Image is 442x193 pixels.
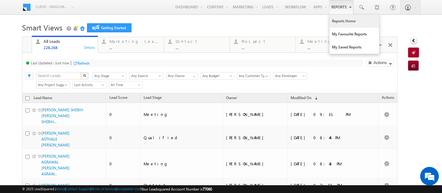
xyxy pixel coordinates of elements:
span: Lead Score [109,95,127,100]
a: Any Source [129,72,163,80]
a: Contact... [164,37,230,53]
span: Any Customer Type [237,73,269,79]
a: About [56,187,65,191]
a: My Saved Reports [329,41,379,54]
a: Modified On (sorted descending) [288,94,320,102]
div: 0 [109,112,138,117]
span: © 2025 LeadSquared | | | | | [22,186,212,192]
div: ... [307,45,358,50]
button: Actions [366,60,394,67]
a: Meeting... [296,37,362,53]
div: Last Updated : Just now [31,61,69,65]
div: [DATE] 08:43 PM [291,161,376,167]
div: ... [109,45,160,50]
a: Getting Started [87,23,131,32]
a: Any Developer [273,72,307,80]
div: All Leads [44,39,94,44]
div: Meeting [307,39,358,44]
a: My Favourite Reports [329,28,379,41]
span: Owner [226,95,237,100]
span: Last Activity [73,82,104,88]
span: Any Project Suggested [36,82,68,88]
div: ... [176,45,226,50]
div: Owner Filter [166,72,197,80]
a: Lead Name [30,94,55,103]
div: Meeting [144,161,220,167]
span: Any Stage [93,73,124,79]
span: Client - indglobal1 (77060) [36,4,68,10]
input: Type to Search [166,72,198,80]
div: Details [84,44,95,50]
div: 228,268 [44,45,94,50]
a: [PERSON_NAME] SHEIKH [PERSON_NAME] SHEIKH... [41,108,83,124]
span: Smart Views [22,22,62,32]
div: Qualified [144,135,220,140]
span: Any Source [130,73,161,79]
div: Marketing Leads [109,39,160,44]
a: [PERSON_NAME] ADTHALE [PERSON_NAME] [41,131,70,147]
div: Project Suggested Filter [36,81,69,89]
span: (sorted descending) [312,96,317,101]
a: Contact Support [66,187,90,191]
div: Budget Filter [200,72,234,80]
a: Prospect... [230,37,296,53]
a: Any Customer Type [237,72,271,80]
span: Modified On [291,95,311,100]
div: Refresh [77,61,90,66]
div: [DATE] 07:33 PM [291,182,376,188]
a: [PERSON_NAME] AGRAWAL [PERSON_NAME] AGRAW... [41,154,70,176]
img: Search [83,74,86,77]
div: Customer Type Filter [237,72,270,80]
div: [PERSON_NAME] [226,182,284,188]
div: Lead Source Filter [129,72,163,80]
span: Lead Stage [144,95,162,100]
span: 77060 [203,187,212,191]
span: Any Developer [274,73,305,79]
div: 0 [109,182,138,188]
div: [PERSON_NAME] [226,135,284,140]
a: All Time [109,81,143,89]
input: Search Leads [36,72,81,80]
span: All Time [109,82,140,88]
a: Reports Home [329,15,379,28]
div: [DATE] 09:31 PM [291,112,376,117]
span: Your Leadsquared Account Number is [141,187,212,191]
a: Any Stage [92,72,126,80]
div: 0 [109,161,138,167]
div: Lead Stage Filter [92,72,126,80]
div: [PERSON_NAME] [226,112,284,117]
a: Any Project Suggested [36,81,70,89]
div: ... [242,45,292,50]
div: Contact [144,182,220,188]
a: Any Budget [200,72,234,80]
a: Marketing Leads... [98,37,164,53]
a: Last Activity [72,81,106,89]
span: Any Budget [201,73,232,79]
a: Terms of Service [91,187,116,191]
a: Lead Stage [140,94,165,102]
a: [PERSON_NAME] [41,183,70,188]
a: Acceptable Use [117,187,140,191]
span: Actions [379,94,397,102]
div: Developer Filter [273,72,306,80]
div: [DATE] 08:44 PM [291,135,376,140]
div: Meeting [144,112,220,117]
a: All Leads228,268Details [32,36,98,53]
div: Contact [176,39,226,44]
a: Show All Items [190,72,197,79]
a: Lead Score [106,94,131,102]
input: Check all records [25,96,30,100]
div: [PERSON_NAME] [226,161,284,167]
div: Prospect [242,39,292,44]
div: 0 [109,135,138,140]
